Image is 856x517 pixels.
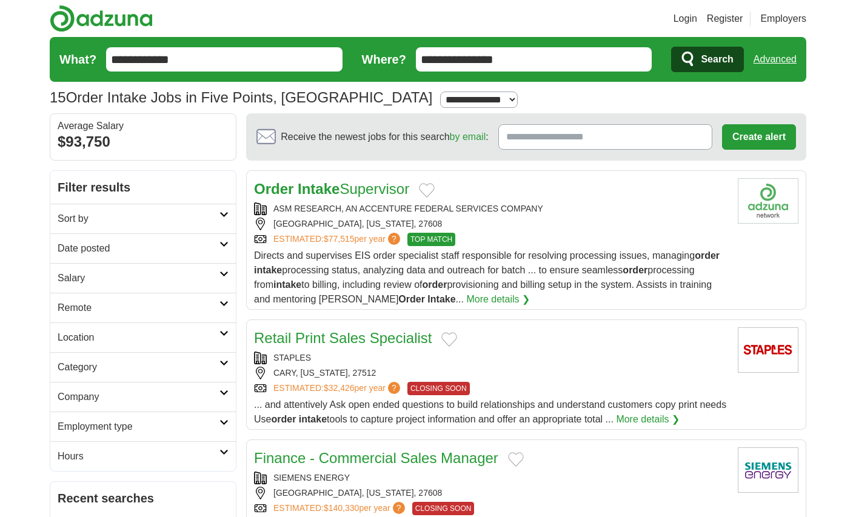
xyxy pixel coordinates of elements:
[254,450,498,466] a: Finance - Commercial Sales Manager
[427,294,455,304] strong: Intake
[58,360,219,375] h2: Category
[466,292,530,307] a: More details ❯
[58,390,219,404] h2: Company
[398,294,425,304] strong: Order
[738,327,798,373] img: Staples logo
[760,12,806,26] a: Employers
[695,250,720,261] strong: order
[50,352,236,382] a: Category
[58,131,229,153] div: $93,750
[419,183,435,198] button: Add to favorite jobs
[58,489,229,507] h2: Recent searches
[623,265,647,275] strong: order
[362,50,406,68] label: Where?
[50,87,66,108] span: 15
[299,414,327,424] strong: intake
[738,447,798,493] img: Siemens Energy logo
[58,330,219,345] h2: Location
[50,171,236,204] h2: Filter results
[50,412,236,441] a: Employment type
[441,332,457,347] button: Add to favorite jobs
[412,502,475,515] span: CLOSING SOON
[58,121,229,131] div: Average Salary
[701,47,733,72] span: Search
[388,233,400,245] span: ?
[254,181,409,197] a: Order IntakeSupervisor
[50,293,236,322] a: Remote
[59,50,96,68] label: What?
[254,202,728,215] div: ASM RESEARCH, AN ACCENTURE FEDERAL SERVICES COMPANY
[50,89,432,105] h1: Order Intake Jobs in Five Points, [GEOGRAPHIC_DATA]
[273,502,407,515] a: ESTIMATED:$140,330per year?
[50,5,153,32] img: Adzuna logo
[58,301,219,315] h2: Remote
[281,130,488,144] span: Receive the newest jobs for this search :
[388,382,400,394] span: ?
[254,250,720,304] span: Directs and supervises EIS order specialist staff responsible for resolving processing issues, ma...
[58,449,219,464] h2: Hours
[50,233,236,263] a: Date posted
[254,330,432,346] a: Retail Print Sales Specialist
[50,263,236,293] a: Salary
[254,218,728,230] div: [GEOGRAPHIC_DATA], [US_STATE], 27608
[671,47,743,72] button: Search
[422,279,447,290] strong: order
[707,12,743,26] a: Register
[273,279,301,290] strong: intake
[738,178,798,224] img: Company logo
[254,487,728,499] div: [GEOGRAPHIC_DATA], [US_STATE], 27608
[722,124,796,150] button: Create alert
[674,12,697,26] a: Login
[271,414,296,424] strong: order
[273,473,350,482] a: SIEMENS ENERGY
[273,353,311,362] a: STAPLES
[324,503,359,513] span: $140,330
[50,441,236,471] a: Hours
[273,382,403,395] a: ESTIMATED:$32,426per year?
[50,204,236,233] a: Sort by
[254,181,293,197] strong: Order
[324,383,355,393] span: $32,426
[324,234,355,244] span: $77,515
[407,382,470,395] span: CLOSING SOON
[58,271,219,285] h2: Salary
[58,419,219,434] h2: Employment type
[393,502,405,514] span: ?
[273,233,403,246] a: ESTIMATED:$77,515per year?
[254,265,282,275] strong: intake
[50,322,236,352] a: Location
[754,47,797,72] a: Advanced
[58,212,219,226] h2: Sort by
[254,367,728,379] div: CARY, [US_STATE], 27512
[58,241,219,256] h2: Date posted
[254,399,726,424] span: ... and attentively Ask open ended questions to build relationships and understand customers copy...
[50,382,236,412] a: Company
[508,452,524,467] button: Add to favorite jobs
[298,181,339,197] strong: Intake
[450,132,486,142] a: by email
[407,233,455,246] span: TOP MATCH
[616,412,680,427] a: More details ❯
